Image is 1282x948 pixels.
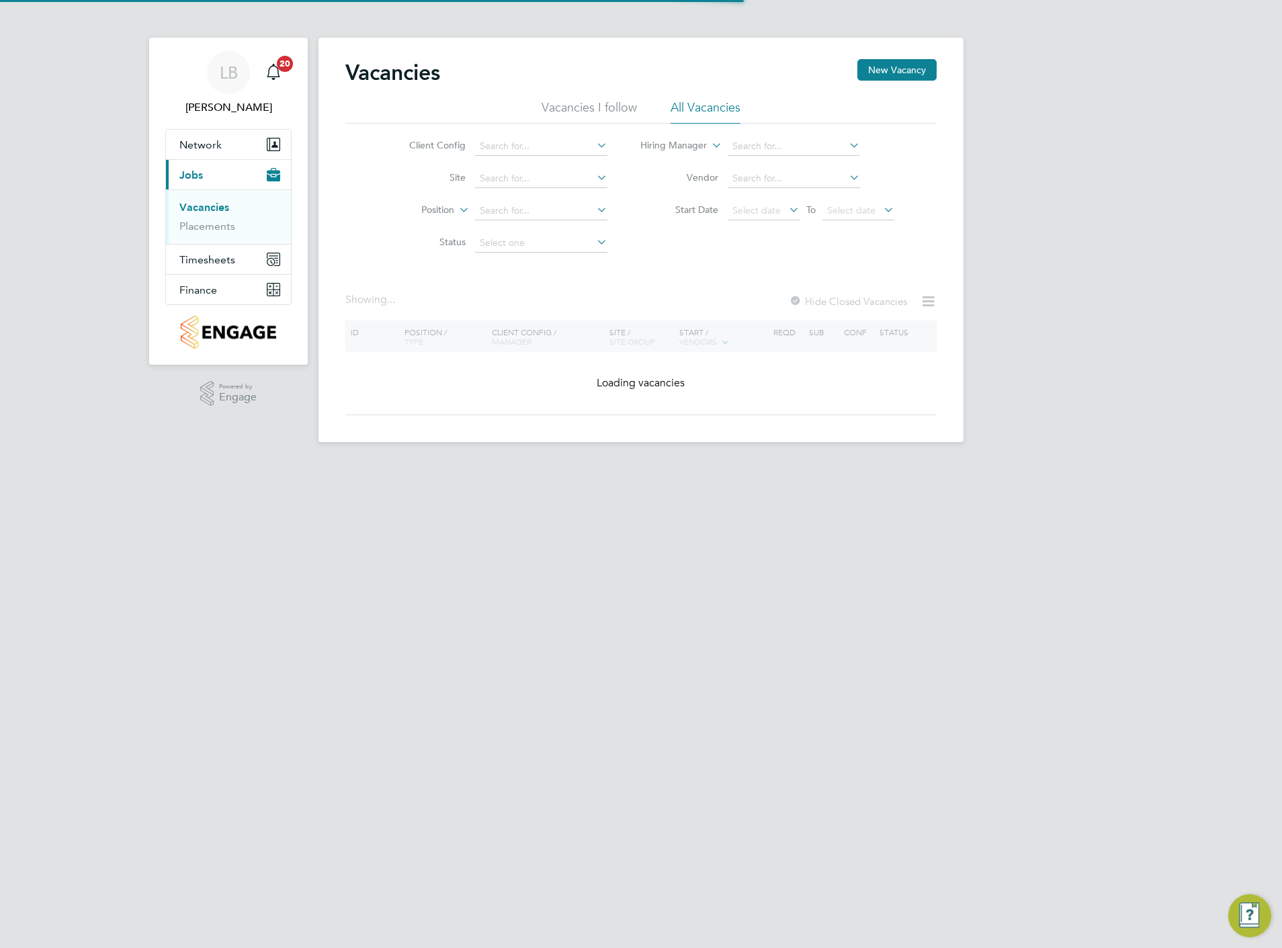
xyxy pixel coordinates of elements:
[220,64,238,81] span: LB
[219,392,257,403] span: Engage
[166,189,291,244] div: Jobs
[728,169,860,188] input: Search for...
[179,201,229,214] a: Vacancies
[475,169,607,188] input: Search for...
[475,137,607,156] input: Search for...
[802,201,820,218] span: To
[166,275,291,304] button: Finance
[388,236,466,248] label: Status
[166,160,291,189] button: Jobs
[857,59,937,81] button: New Vacancy
[387,293,395,306] span: ...
[388,171,466,183] label: Site
[260,51,287,94] a: 20
[789,295,907,308] label: Hide Closed Vacancies
[728,137,860,156] input: Search for...
[475,234,607,253] input: Select one
[179,138,222,151] span: Network
[827,204,875,216] span: Select date
[641,204,718,216] label: Start Date
[475,202,607,220] input: Search for...
[166,130,291,159] button: Network
[542,99,637,124] li: Vacancies I follow
[1228,894,1271,937] button: Engage Resource Center
[641,171,718,183] label: Vendor
[149,38,308,365] nav: Main navigation
[165,316,292,349] a: Go to home page
[671,99,740,124] li: All Vacancies
[345,293,398,307] div: Showing
[165,51,292,116] a: LB[PERSON_NAME]
[388,139,466,151] label: Client Config
[377,204,454,217] label: Position
[179,253,235,266] span: Timesheets
[732,204,781,216] span: Select date
[630,139,707,153] label: Hiring Manager
[200,381,257,406] a: Powered byEngage
[179,284,217,296] span: Finance
[179,169,203,181] span: Jobs
[179,220,235,232] a: Placements
[181,316,275,349] img: countryside-properties-logo-retina.png
[166,245,291,274] button: Timesheets
[219,381,257,392] span: Powered by
[345,59,440,86] h2: Vacancies
[165,99,292,116] span: Liam Baird
[277,56,293,72] span: 20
